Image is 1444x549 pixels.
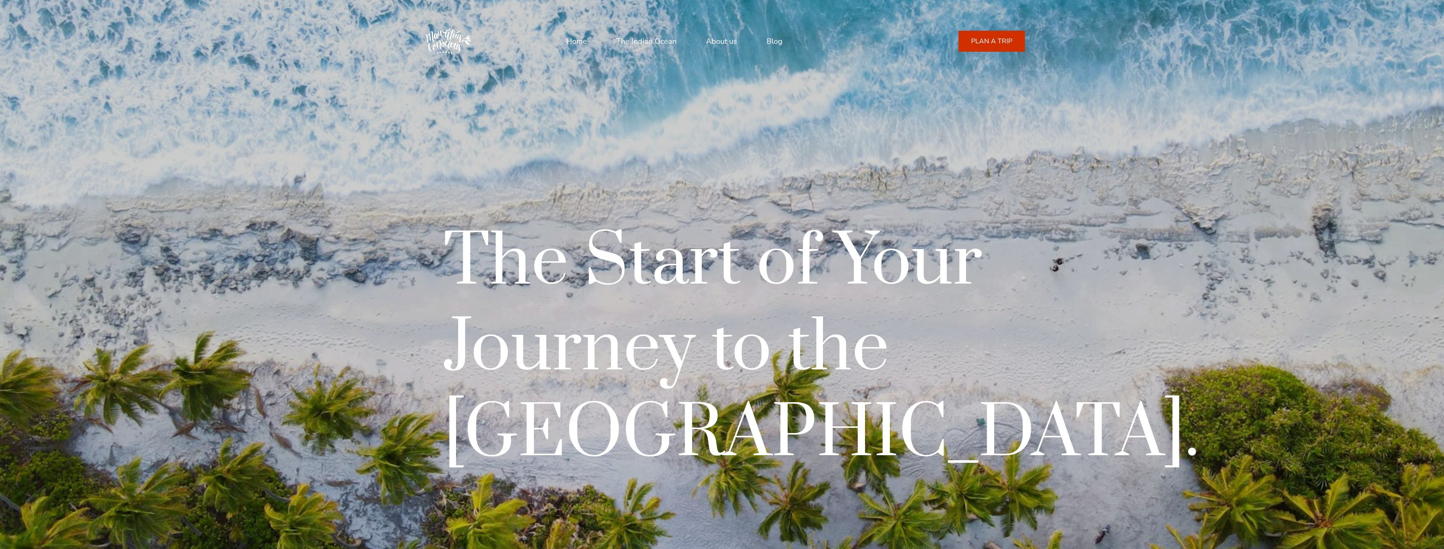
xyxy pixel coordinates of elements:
a: Home [566,31,587,51]
a: About us [706,31,737,51]
a: Blog [767,31,783,51]
a: PLAN A TRIP [958,31,1025,52]
h1: The Start of Your Journey to the [GEOGRAPHIC_DATA]. [443,220,1199,477]
a: The Indian Ocean [616,31,677,51]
